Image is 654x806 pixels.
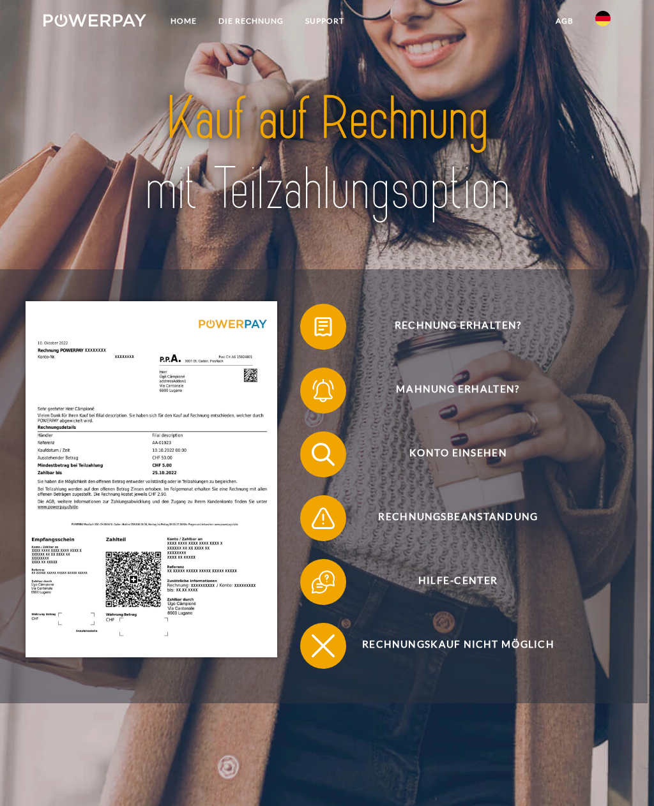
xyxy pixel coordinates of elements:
[284,493,616,544] a: Rechnungsbeanstandung
[317,495,599,541] span: Rechnungsbeanstandung
[284,301,616,352] a: Rechnung erhalten?
[300,495,599,541] button: Rechnungsbeanstandung
[309,568,338,597] img: qb_help.svg
[284,429,616,480] a: Konto einsehen
[317,304,599,350] span: Rechnung erhalten?
[284,365,616,416] a: Mahnung erhalten?
[160,10,208,33] a: Home
[284,556,616,608] a: Hilfe-Center
[317,368,599,414] span: Mahnung erhalten?
[300,304,599,350] button: Rechnung erhalten?
[208,10,294,33] a: DIE RECHNUNG
[545,10,584,33] a: agb
[309,440,338,469] img: qb_search.svg
[317,623,599,669] span: Rechnungskauf nicht möglich
[309,504,338,533] img: qb_warning.svg
[26,301,277,657] img: single_invoice_powerpay_de.jpg
[317,431,599,477] span: Konto einsehen
[309,632,338,660] img: qb_close.svg
[294,10,355,33] a: SUPPORT
[309,313,338,341] img: qb_bill.svg
[43,14,146,27] img: logo-powerpay-white.svg
[595,11,611,26] img: de
[300,368,599,414] button: Mahnung erhalten?
[309,377,338,405] img: qb_bell.svg
[300,623,599,669] button: Rechnungskauf nicht möglich
[317,559,599,605] span: Hilfe-Center
[300,559,599,605] button: Hilfe-Center
[300,431,599,477] button: Konto einsehen
[101,80,553,228] img: title-powerpay_de.svg
[284,620,616,671] a: Rechnungskauf nicht möglich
